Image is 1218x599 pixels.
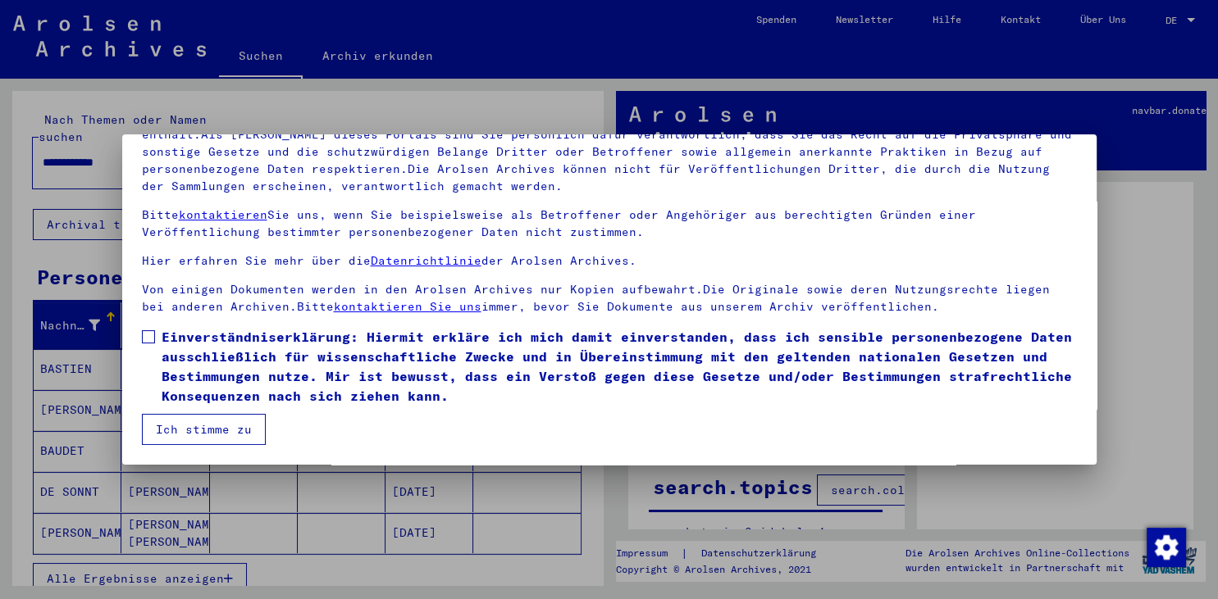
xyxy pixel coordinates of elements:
p: Von einigen Dokumenten werden in den Arolsen Archives nur Kopien aufbewahrt.Die Originale sowie d... [142,281,1077,315]
button: Ich stimme zu [142,414,266,445]
img: Zustimmung ändern [1147,528,1186,567]
p: Bitte Sie uns, wenn Sie beispielsweise als Betroffener oder Angehöriger aus berechtigten Gründen ... [142,206,1077,241]
a: kontaktieren Sie uns [334,299,481,314]
a: kontaktieren [179,207,267,222]
p: Hier erfahren Sie mehr über die der Arolsen Archives. [142,252,1077,270]
p: Bitte beachten Sie, dass dieses Portal über NS - Verfolgte sensible Daten zu identifizierten oder... [142,109,1077,195]
div: Zustimmung ändern [1146,527,1185,566]
a: Datenrichtlinie [371,253,481,268]
span: Einverständniserklärung: Hiermit erkläre ich mich damit einverstanden, dass ich sensible personen... [162,327,1077,406]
